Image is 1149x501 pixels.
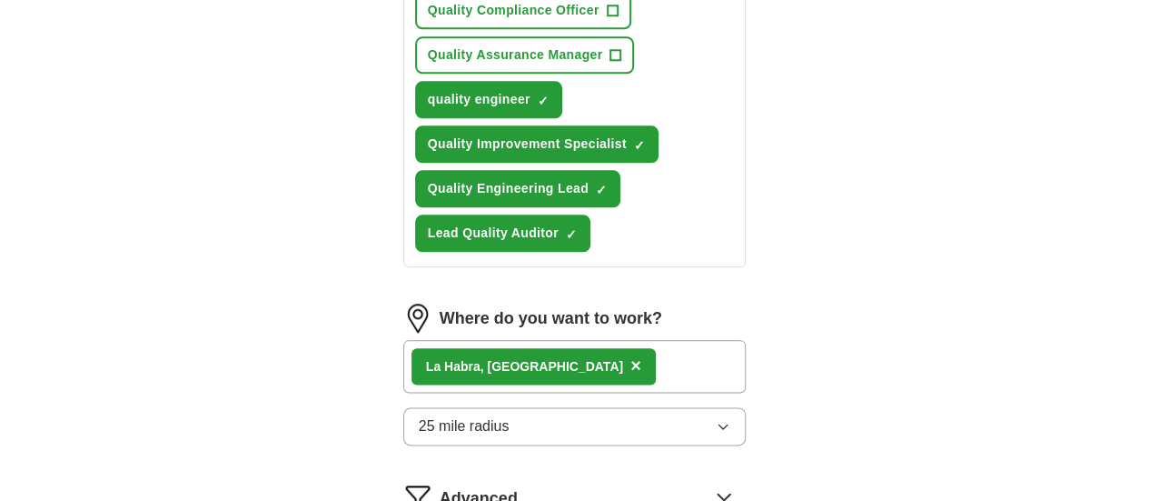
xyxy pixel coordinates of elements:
[419,416,510,437] span: 25 mile radius
[426,357,623,376] div: La Habra, [GEOGRAPHIC_DATA]
[630,353,641,380] button: ×
[428,45,603,65] span: Quality Assurance Manager
[428,179,589,198] span: Quality Engineering Lead
[428,224,559,243] span: Lead Quality Auditor
[415,81,562,118] button: quality engineer✓
[415,36,635,74] button: Quality Assurance Manager
[440,306,662,331] label: Where do you want to work?
[630,356,641,376] span: ×
[566,227,577,242] span: ✓
[634,138,645,153] span: ✓
[428,1,599,20] span: Quality Compliance Officer
[596,183,607,197] span: ✓
[428,90,530,109] span: quality engineer
[403,407,747,446] button: 25 mile radius
[538,94,549,108] span: ✓
[415,215,590,252] button: Lead Quality Auditor✓
[415,170,620,207] button: Quality Engineering Lead✓
[415,125,659,163] button: Quality Improvement Specialist✓
[428,135,627,154] span: Quality Improvement Specialist
[403,304,432,333] img: location.png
